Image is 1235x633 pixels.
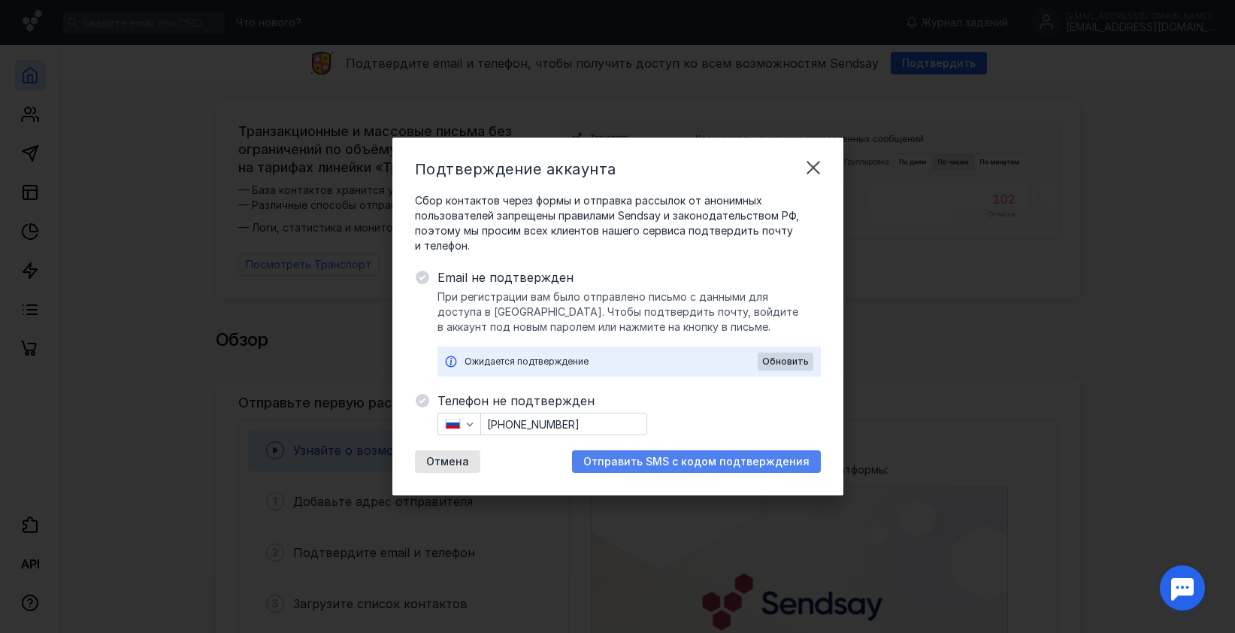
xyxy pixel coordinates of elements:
[437,392,821,410] span: Телефон не подтвержден
[415,160,616,178] span: Подтверждение аккаунта
[583,456,810,468] span: Отправить SMS с кодом подтверждения
[415,193,821,253] span: Сбор контактов через формы и отправка рассылок от анонимных пользователей запрещены правилами Sen...
[437,268,821,286] span: Email не подтвержден
[465,354,758,369] div: Ожидается подтверждение
[437,289,821,335] span: При регистрации вам было отправлено письмо с данными для доступа в [GEOGRAPHIC_DATA]. Чтобы подтв...
[426,456,469,468] span: Отмена
[762,356,809,367] span: Обновить
[415,450,480,473] button: Отмена
[572,450,821,473] button: Отправить SMS с кодом подтверждения
[758,353,813,371] button: Обновить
